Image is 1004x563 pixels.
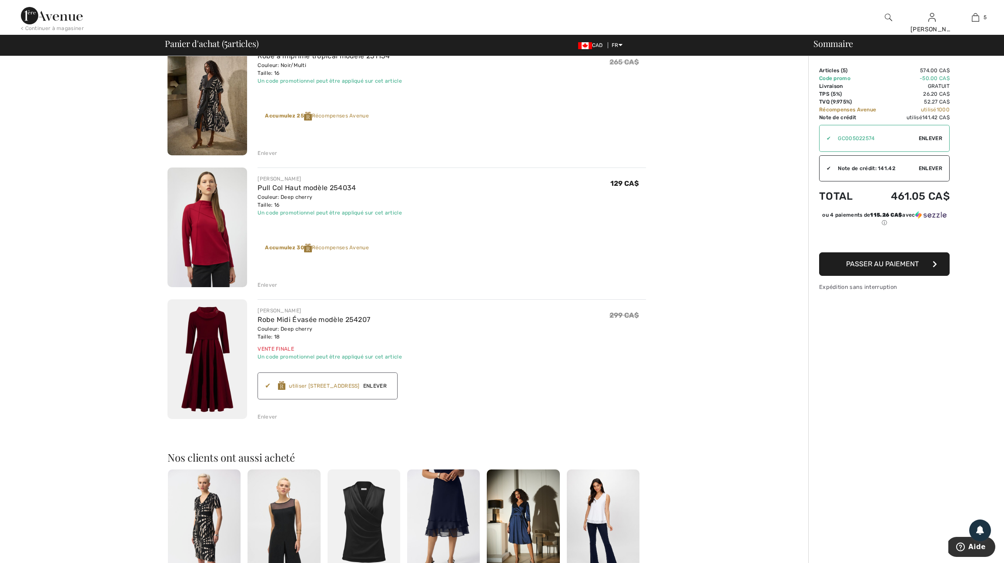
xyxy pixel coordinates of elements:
span: 129 CA$ [610,179,639,188]
div: ou 4 paiements de avec [819,211,950,227]
td: Livraison [819,82,884,90]
img: Mes infos [928,12,936,23]
div: Vente finale [258,345,402,353]
img: Reward-Logo.svg [304,244,312,252]
span: Enlever [919,134,942,142]
div: Enlever [258,149,277,157]
td: TPS (5%) [819,90,884,98]
span: FR [612,42,622,48]
td: Récompenses Avenue [819,106,884,114]
div: Sommaire [803,39,999,48]
span: Passer au paiement [846,260,919,268]
div: [PERSON_NAME] [910,25,953,34]
td: TVQ (9.975%) [819,98,884,106]
strong: Accumulez 25 [265,113,311,119]
div: Couleur: Deep cherry Taille: 16 [258,193,402,209]
div: utiliser [STREET_ADDRESS] [289,382,360,390]
div: Un code promotionnel peut être appliqué sur cet article [258,77,402,85]
span: 141.42 CA$ [922,114,950,121]
div: Expédition sans interruption [819,283,950,291]
span: 5 [984,13,987,21]
div: ✔ [820,134,831,142]
span: 115.26 CA$ [870,212,902,218]
td: 26.20 CA$ [884,90,950,98]
td: -50.00 CA$ [884,74,950,82]
div: Un code promotionnel peut être appliqué sur cet article [258,209,402,217]
div: < Continuer à magasiner [21,24,84,32]
span: 5 [843,67,846,74]
div: ou 4 paiements de115.26 CA$avecSezzle Cliquez pour en savoir plus sur Sezzle [819,211,950,230]
td: utilisé [884,106,950,114]
div: [PERSON_NAME] [258,175,402,183]
span: 5 [224,37,228,48]
img: Reward-Logo.svg [278,381,286,390]
div: Récompenses Avenue [265,244,369,252]
div: Note de crédit: 141.42 [831,164,919,172]
div: ✔ [265,381,278,391]
img: Reward-Logo.svg [304,112,312,121]
img: 1ère Avenue [21,7,83,24]
img: Pull Col Haut modèle 254034 [167,168,247,287]
span: Enlever [919,164,942,172]
img: Sezzle [915,211,947,219]
td: 461.05 CA$ [884,181,950,211]
td: utilisé [884,114,950,121]
img: Mon panier [972,12,979,23]
div: Enlever [258,413,277,421]
td: Articles ( ) [819,67,884,74]
img: recherche [885,12,892,23]
span: 299 CA$ [609,311,639,319]
div: Couleur: Deep cherry Taille: 18 [258,325,402,341]
a: Pull Col Haut modèle 254034 [258,184,356,192]
s: 265 CA$ [609,58,639,66]
td: Code promo [819,74,884,82]
span: Panier d'achat ( articles) [165,39,258,48]
div: Couleur: Noir/Multi Taille: 16 [258,61,402,77]
iframe: Ouvre un widget dans lequel vous pouvez trouver plus d’informations [948,537,995,559]
span: CAD [578,42,606,48]
span: 1000 [937,107,950,113]
a: 5 [954,12,997,23]
div: Un code promotionnel peut être appliqué sur cet article [258,353,402,361]
strong: Accumulez 30 [265,245,311,251]
button: Passer au paiement [819,252,950,276]
span: Enlever [360,382,390,390]
div: Enlever [258,281,277,289]
div: [PERSON_NAME] [258,307,402,315]
img: Robe à imprimé tropical modèle 251154 [167,36,247,155]
div: Récompenses Avenue [265,112,369,121]
div: ✔ [820,164,831,172]
td: 52.27 CA$ [884,98,950,106]
input: Code promo [831,125,919,151]
a: Se connecter [928,13,936,21]
td: Gratuit [884,82,950,90]
img: Canadian Dollar [578,42,592,49]
a: Robe Midi Évasée modèle 254207 [258,315,370,324]
iframe: PayPal-paypal [819,230,950,249]
h2: Nos clients ont aussi acheté [167,452,646,462]
td: Total [819,181,884,211]
td: Note de crédit [819,114,884,121]
img: Robe Midi Évasée modèle 254207 [167,299,247,419]
td: 574.00 CA$ [884,67,950,74]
